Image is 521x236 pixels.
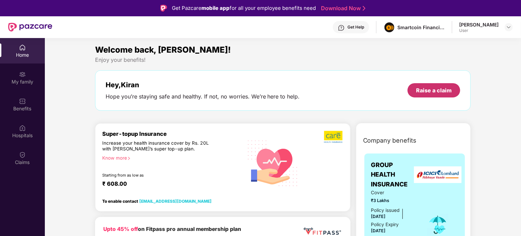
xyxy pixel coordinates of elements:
div: Raise a claim [416,87,452,94]
img: Stroke [363,5,365,12]
strong: mobile app [201,5,230,11]
img: New Pazcare Logo [8,23,52,32]
img: image%20(1).png [384,22,394,32]
span: right [127,157,131,160]
div: [PERSON_NAME] [459,21,499,28]
div: Policy Expiry [371,221,399,228]
div: Smartcoin Financials Private Limited [397,24,445,31]
span: [DATE] [371,228,386,233]
div: Super-topup Insurance [102,130,243,137]
img: svg+xml;base64,PHN2ZyBpZD0iSG9zcGl0YWxzIiB4bWxucz0iaHR0cDovL3d3dy53My5vcmcvMjAwMC9zdmciIHdpZHRoPS... [19,125,26,131]
span: Cover [371,189,418,196]
a: Download Now [321,5,363,12]
div: Enjoy your benefits! [95,56,471,63]
img: insurerLogo [414,166,462,183]
img: svg+xml;base64,PHN2ZyBpZD0iSGVscC0zMngzMiIgeG1sbnM9Imh0dHA6Ly93d3cudzMub3JnLzIwMDAvc3ZnIiB3aWR0aD... [338,24,345,31]
img: Logo [160,5,167,12]
span: GROUP HEALTH INSURANCE [371,160,418,189]
div: Get Pazcare for all your employee benefits need [172,4,316,12]
a: [EMAIL_ADDRESS][DOMAIN_NAME] [139,199,212,204]
div: ₹ 608.00 [102,180,236,188]
div: Know more [102,155,239,160]
img: svg+xml;base64,PHN2ZyB4bWxucz0iaHR0cDovL3d3dy53My5vcmcvMjAwMC9zdmciIHhtbG5zOnhsaW5rPSJodHRwOi8vd3... [243,132,303,194]
img: svg+xml;base64,PHN2ZyBpZD0iRHJvcGRvd24tMzJ4MzIiIHhtbG5zPSJodHRwOi8vd3d3LnczLm9yZy8yMDAwL3N2ZyIgd2... [506,24,511,30]
img: svg+xml;base64,PHN2ZyBpZD0iQmVuZWZpdHMiIHhtbG5zPSJodHRwOi8vd3d3LnczLm9yZy8yMDAwL3N2ZyIgd2lkdGg9Ij... [19,98,26,105]
img: svg+xml;base64,PHN2ZyBpZD0iQ2xhaW0iIHhtbG5zPSJodHRwOi8vd3d3LnczLm9yZy8yMDAwL3N2ZyIgd2lkdGg9IjIwIi... [19,151,26,158]
span: Welcome back, [PERSON_NAME]! [95,45,231,55]
div: Hope you’re staying safe and healthy. If not, no worries. We’re here to help. [106,93,300,100]
span: Company benefits [363,136,417,145]
div: User [459,28,499,33]
img: b5dec4f62d2307b9de63beb79f102df3.png [324,130,343,143]
span: ₹3 Lakhs [371,197,418,204]
div: To enable contact [102,199,212,203]
img: svg+xml;base64,PHN2ZyB3aWR0aD0iMjAiIGhlaWdodD0iMjAiIHZpZXdCb3g9IjAgMCAyMCAyMCIgZmlsbD0ibm9uZSIgeG... [19,71,26,78]
b: Upto 45% off [103,226,138,232]
div: Starting from as low as [102,173,214,178]
img: svg+xml;base64,PHN2ZyBpZD0iSG9tZSIgeG1sbnM9Imh0dHA6Ly93d3cudzMub3JnLzIwMDAvc3ZnIiB3aWR0aD0iMjAiIG... [19,44,26,51]
div: Get Help [347,24,364,30]
div: Policy issued [371,207,400,214]
div: Hey, Kiran [106,81,300,89]
b: on Fitpass pro annual membership plan [103,226,241,232]
span: [DATE] [371,214,386,219]
img: icon [427,214,449,236]
div: Increase your health insurance cover by Rs. 20L with [PERSON_NAME]’s super top-up plan. [102,140,214,152]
